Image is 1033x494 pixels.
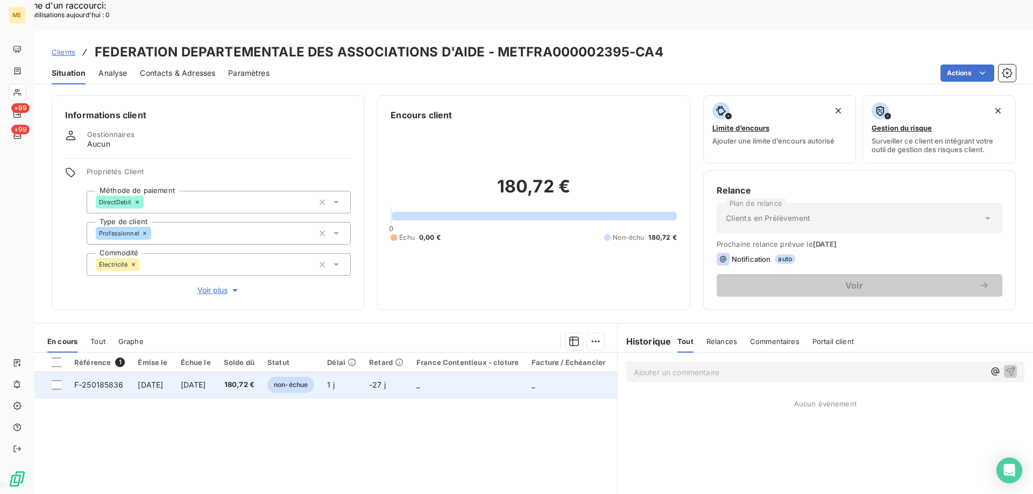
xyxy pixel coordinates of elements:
[87,139,110,149] span: Aucun
[99,199,132,205] span: DirectDebit
[228,68,270,78] span: Paramètres
[87,167,351,182] span: Propriétés Client
[872,124,932,132] span: Gestion du risque
[144,197,152,207] input: Ajouter une valeur
[224,358,254,367] div: Solde dû
[90,337,105,346] span: Tout
[99,230,139,237] span: Professionnel
[712,124,769,132] span: Limite d’encours
[712,137,834,145] span: Ajouter une limite d’encours autorisé
[87,130,135,139] span: Gestionnaires
[181,358,211,367] div: Échue le
[9,470,26,488] img: Logo LeanPay
[648,233,676,242] span: 180,72 €
[74,380,124,389] span: F-250185836
[87,284,351,296] button: Voir plus
[717,184,1002,197] h6: Relance
[618,335,671,348] h6: Historique
[181,380,206,389] span: [DATE]
[327,358,356,367] div: Délai
[52,47,75,58] a: Clients
[99,261,128,268] span: Électricité
[369,358,404,367] div: Retard
[98,68,127,78] span: Analyse
[717,274,1002,297] button: Voir
[416,358,519,367] div: France Contentieux - cloture
[369,380,386,389] span: -27 j
[65,109,351,121] h6: Informations client
[327,380,334,389] span: 1 j
[224,380,254,390] span: 180,72 €
[706,337,737,346] span: Relances
[532,358,605,367] div: Facture / Echéancier
[140,68,215,78] span: Contacts & Adresses
[115,357,125,367] span: 1
[730,281,979,290] span: Voir
[138,358,167,367] div: Émise le
[399,233,415,242] span: Échu
[532,380,535,389] span: _
[391,176,676,208] h2: 180,72 €
[775,254,795,264] span: auto
[872,137,1007,154] span: Surveiller ce client en intégrant votre outil de gestion des risques client.
[750,337,799,346] span: Commentaires
[74,357,125,367] div: Référence
[717,240,1002,248] span: Prochaine relance prévue le
[140,260,148,269] input: Ajouter une valeur
[391,109,452,121] h6: Encours client
[726,213,810,224] span: Clients en Prélèvement
[47,337,77,346] span: En cours
[138,380,163,389] span: [DATE]
[416,380,420,389] span: _
[812,337,854,346] span: Portail client
[862,95,1016,164] button: Gestion du risqueSurveiller ce client en intégrant votre outil de gestion des risques client.
[419,233,441,242] span: 0,00 €
[11,125,30,134] span: +99
[267,358,314,367] div: Statut
[613,233,644,242] span: Non-échu
[813,240,837,248] span: [DATE]
[52,68,86,78] span: Situation
[703,95,857,164] button: Limite d’encoursAjouter une limite d’encours autorisé
[677,337,694,346] span: Tout
[11,103,30,113] span: +99
[267,377,314,393] span: non-échue
[940,65,994,82] button: Actions
[996,457,1022,483] div: Open Intercom Messenger
[95,42,663,62] h3: FEDERATION DEPARTEMENTALE DES ASSOCIATIONS D'AIDE - METFRA000002395-CA4
[389,224,393,233] span: 0
[197,285,240,296] span: Voir plus
[794,399,857,408] span: Aucun évènement
[151,228,160,238] input: Ajouter une valeur
[52,48,75,56] span: Clients
[732,255,771,263] span: Notification
[118,337,144,346] span: Graphe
